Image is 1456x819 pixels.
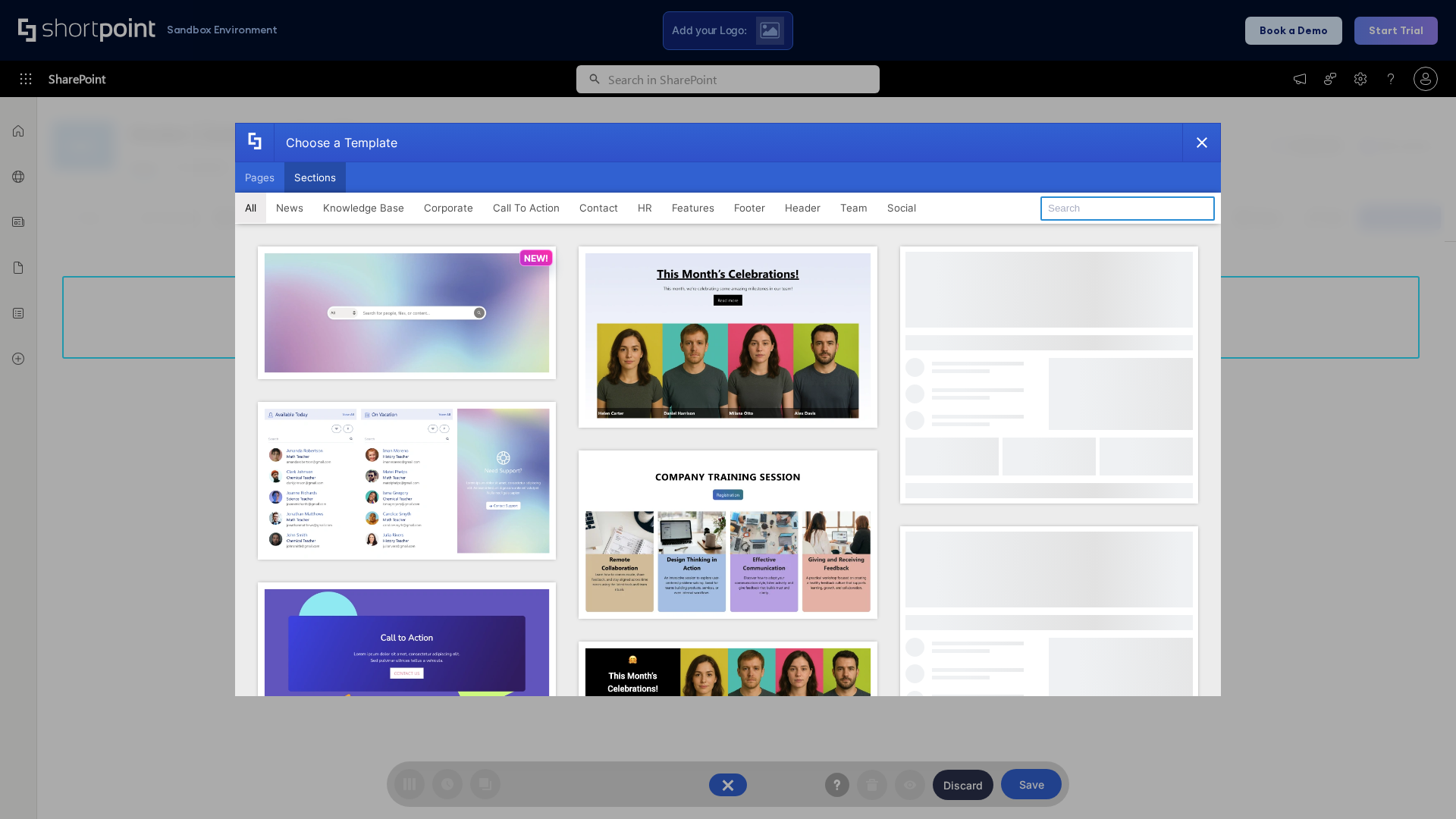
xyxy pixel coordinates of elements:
button: All [235,193,266,223]
button: Footer [724,193,775,223]
button: Call To Action [483,193,570,223]
button: News [266,193,313,223]
button: Sections [284,162,346,193]
p: NEW! [524,253,548,264]
button: Social [877,193,926,223]
div: template selector [235,123,1221,696]
button: Header [775,193,830,223]
button: Features [662,193,724,223]
button: Team [830,193,877,223]
div: Choose a Template [274,124,397,162]
button: Contact [570,193,628,223]
button: Pages [235,162,284,193]
button: Knowledge Base [313,193,414,223]
iframe: Chat Widget [1380,746,1456,819]
button: HR [628,193,662,223]
button: Corporate [414,193,483,223]
input: Search [1040,196,1215,221]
